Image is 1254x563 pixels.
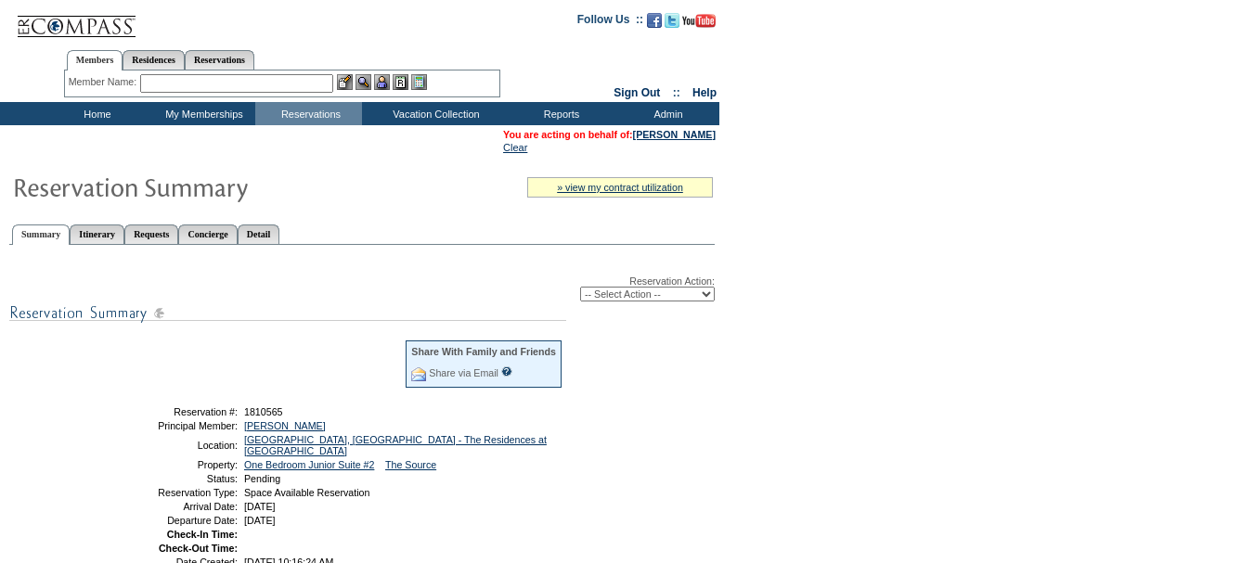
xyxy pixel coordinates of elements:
[67,50,123,70] a: Members
[362,102,506,125] td: Vacation Collection
[255,102,362,125] td: Reservations
[411,74,427,90] img: b_calculator.gif
[124,224,178,244] a: Requests
[105,473,238,484] td: Status:
[105,459,238,470] td: Property:
[633,129,716,140] a: [PERSON_NAME]
[105,434,238,456] td: Location:
[374,74,390,90] img: Impersonate
[356,74,371,90] img: View
[159,543,238,554] strong: Check-Out Time:
[167,529,238,540] strong: Check-In Time:
[244,501,276,512] span: [DATE]
[557,182,683,193] a: » view my contract utilization
[244,420,326,431] a: [PERSON_NAME]
[105,406,238,417] td: Reservation #:
[503,129,716,140] span: You are acting on behalf of:
[178,224,237,244] a: Concierge
[385,459,436,470] a: The Source
[692,86,717,99] a: Help
[12,168,383,205] img: Reservaton Summary
[673,86,680,99] span: ::
[12,224,70,245] a: Summary
[244,434,547,456] a: [GEOGRAPHIC_DATA], [GEOGRAPHIC_DATA] - The Residences at [GEOGRAPHIC_DATA]
[105,420,238,431] td: Principal Member:
[123,50,185,70] a: Residences
[337,74,353,90] img: b_edit.gif
[665,19,679,30] a: Follow us on Twitter
[682,14,716,28] img: Subscribe to our YouTube Channel
[149,102,255,125] td: My Memberships
[105,487,238,498] td: Reservation Type:
[411,346,556,357] div: Share With Family and Friends
[506,102,613,125] td: Reports
[503,142,527,153] a: Clear
[682,19,716,30] a: Subscribe to our YouTube Channel
[665,13,679,28] img: Follow us on Twitter
[105,515,238,526] td: Departure Date:
[42,102,149,125] td: Home
[105,501,238,512] td: Arrival Date:
[614,86,660,99] a: Sign Out
[9,275,715,301] div: Reservation Action:
[613,102,719,125] td: Admin
[69,74,140,90] div: Member Name:
[238,224,280,244] a: Detail
[501,366,512,377] input: What is this?
[647,13,662,28] img: Become our fan on Facebook
[185,50,254,70] a: Reservations
[70,224,124,244] a: Itinerary
[577,11,643,33] td: Follow Us ::
[647,19,662,30] a: Become our fan on Facebook
[244,459,374,470] a: One Bedroom Junior Suite #2
[244,406,283,417] span: 1810565
[429,367,498,378] a: Share via Email
[244,473,280,484] span: Pending
[244,515,276,526] span: [DATE]
[393,74,408,90] img: Reservations
[9,301,566,325] img: subTtlResSummary.gif
[244,487,369,498] span: Space Available Reservation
